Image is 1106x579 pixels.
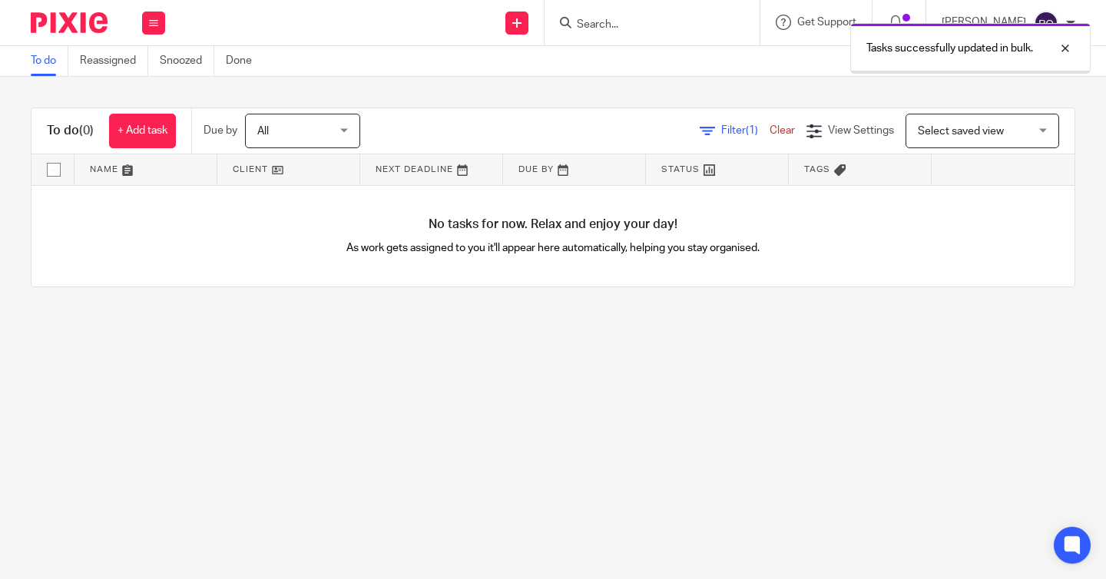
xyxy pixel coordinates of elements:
[47,123,94,139] h1: To do
[79,124,94,137] span: (0)
[226,46,263,76] a: Done
[918,126,1004,137] span: Select saved view
[866,41,1033,56] p: Tasks successfully updated in bulk.
[31,46,68,76] a: To do
[721,125,770,136] span: Filter
[828,125,894,136] span: View Settings
[80,46,148,76] a: Reassigned
[746,125,758,136] span: (1)
[31,12,108,33] img: Pixie
[109,114,176,148] a: + Add task
[160,46,214,76] a: Snoozed
[770,125,795,136] a: Clear
[257,126,269,137] span: All
[293,240,814,256] p: As work gets assigned to you it'll appear here automatically, helping you stay organised.
[31,217,1075,233] h4: No tasks for now. Relax and enjoy your day!
[1034,11,1058,35] img: svg%3E
[204,123,237,138] p: Due by
[804,165,830,174] span: Tags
